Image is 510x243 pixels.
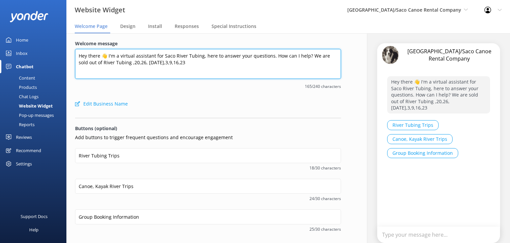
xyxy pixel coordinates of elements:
span: Welcome Page [75,23,108,30]
span: Special Instructions [212,23,256,30]
a: Website Widget [4,101,66,111]
button: Edit Business Name [75,97,128,111]
div: Chatbot [16,60,34,73]
button: River Tubing Trips [387,120,439,130]
button: Group Booking Information [387,148,458,158]
img: yonder-white-logo.png [10,11,48,22]
textarea: Hey there 👋 I'm a virtual assistant for Saco River Tubing, here to answer your questions. How can... [75,49,341,79]
div: Support Docs [21,210,47,223]
p: Hey there 👋 I'm a virtual assistant for Saco River Tubing, here to answer your questions. How can... [387,76,490,114]
span: [GEOGRAPHIC_DATA]/Saco Canoe Rental Company [347,7,461,13]
div: Website Widget [4,101,53,111]
input: Button 3 (optional) [75,209,341,224]
div: Pop-up messages [4,111,54,120]
div: Recommend [16,144,41,157]
span: Design [120,23,135,30]
div: Type your message here... [377,227,500,243]
a: Pop-up messages [4,111,66,120]
div: Reviews [16,130,32,144]
label: Welcome message [75,40,341,47]
div: Help [29,223,39,236]
div: Chat Logs [4,92,39,101]
input: Button 2 (optional) [75,179,341,194]
div: Home [16,33,28,47]
span: 165/240 characters [75,83,341,90]
a: Content [4,73,66,83]
img: 638-1739294662.png [382,46,398,64]
a: Chat Logs [4,92,66,101]
button: Canoe, Kayak River Trips [387,134,453,144]
h3: Website Widget [75,5,125,15]
div: Inbox [16,47,28,60]
span: 24/30 characters [75,195,341,202]
p: [GEOGRAPHIC_DATA]/Saco Canoe Rental Company [398,48,495,62]
span: 18/30 characters [75,165,341,171]
p: Add buttons to trigger frequent questions and encourage engagement [75,134,341,141]
div: Reports [4,120,35,129]
p: Buttons (optional) [75,125,341,132]
div: Content [4,73,35,83]
div: Settings [16,157,32,170]
span: 25/30 characters [75,226,341,232]
div: Products [4,83,37,92]
input: Button 1 (optional) [75,148,341,163]
a: Reports [4,120,66,129]
span: Install [148,23,162,30]
a: Products [4,83,66,92]
span: Responses [175,23,199,30]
